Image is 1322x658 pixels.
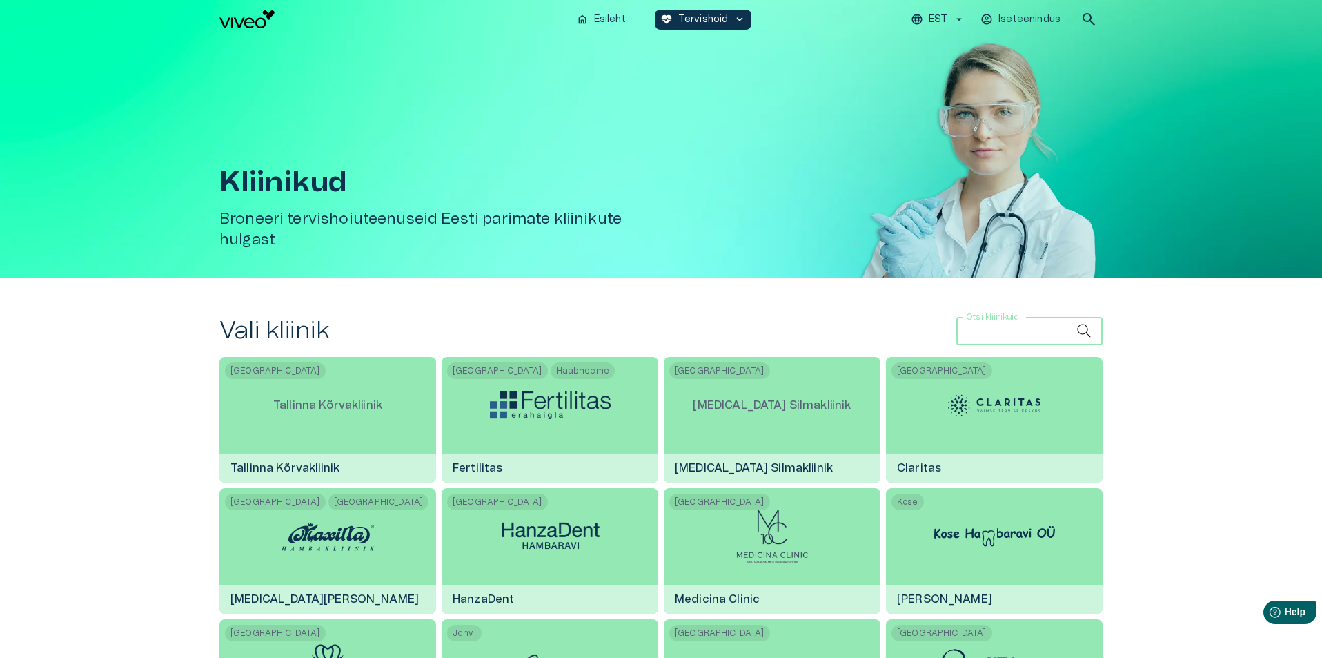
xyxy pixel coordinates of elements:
[1214,595,1322,634] iframe: Help widget launcher
[276,516,379,557] img: Maxilla Hambakliinik logo
[594,12,626,27] p: Esileht
[934,526,1055,547] img: Kose Hambaravi logo
[929,12,947,27] p: EST
[219,581,430,618] h6: [MEDICAL_DATA][PERSON_NAME]
[886,581,1003,618] h6: [PERSON_NAME]
[1081,11,1097,28] span: search
[219,316,329,346] h2: Vali kliinik
[886,449,952,487] h6: Claritas
[219,357,436,483] a: [GEOGRAPHIC_DATA]Tallinna KõrvakliinikTallinna Kõrvakliinik
[891,625,992,641] span: [GEOGRAPHIC_DATA]
[664,488,880,614] a: [GEOGRAPHIC_DATA]Medicina Clinic logoMedicina Clinic
[664,449,844,487] h6: [MEDICAL_DATA] Silmakliinik
[219,209,667,250] h5: Broneeri tervishoiuteenuseid Eesti parimate kliinikute hulgast
[447,625,482,641] span: Jõhvi
[447,494,548,510] span: [GEOGRAPHIC_DATA]
[891,494,924,510] span: Kose
[442,357,658,483] a: [GEOGRAPHIC_DATA]HaabneemeFertilitas logoFertilitas
[682,386,862,425] p: [MEDICAL_DATA] Silmakliinik
[891,362,992,379] span: [GEOGRAPHIC_DATA]
[978,10,1064,30] button: Iseteenindus
[490,391,611,419] img: Fertilitas logo
[660,13,673,26] span: ecg_heart
[655,10,752,30] button: ecg_heartTervishoidkeyboard_arrow_down
[736,509,809,564] img: Medicina Clinic logo
[966,311,1019,323] label: Otsi kliinikuid
[576,13,589,26] span: home
[442,581,525,618] h6: HanzaDent
[886,488,1103,614] a: KoseKose Hambaravi logo[PERSON_NAME]
[664,357,880,483] a: [GEOGRAPHIC_DATA][MEDICAL_DATA] Silmakliinik[MEDICAL_DATA] Silmakliinik
[943,385,1046,426] img: Claritas logo
[669,362,770,379] span: [GEOGRAPHIC_DATA]
[678,12,729,27] p: Tervishoid
[225,625,326,641] span: [GEOGRAPHIC_DATA]
[225,362,326,379] span: [GEOGRAPHIC_DATA]
[664,581,771,618] h6: Medicina Clinic
[225,494,326,510] span: [GEOGRAPHIC_DATA]
[328,494,429,510] span: [GEOGRAPHIC_DATA]
[827,39,1103,453] img: Woman with doctor's equipment
[442,488,658,614] a: [GEOGRAPHIC_DATA]HanzaDent logoHanzaDent
[219,166,667,198] h1: Kliinikud
[490,518,611,556] img: HanzaDent logo
[909,10,967,30] button: EST
[219,10,565,28] a: Navigate to homepage
[571,10,633,30] button: homeEsileht
[733,13,746,26] span: keyboard_arrow_down
[219,449,351,487] h6: Tallinna Kõrvakliinik
[998,12,1060,27] p: Iseteenindus
[219,488,436,614] a: [GEOGRAPHIC_DATA][GEOGRAPHIC_DATA]Maxilla Hambakliinik logo[MEDICAL_DATA][PERSON_NAME]
[886,357,1103,483] a: [GEOGRAPHIC_DATA]Claritas logoClaritas
[219,10,275,28] img: Viveo logo
[669,625,770,641] span: [GEOGRAPHIC_DATA]
[442,449,514,487] h6: Fertilitas
[447,362,548,379] span: [GEOGRAPHIC_DATA]
[551,362,615,379] span: Haabneeme
[669,494,770,510] span: [GEOGRAPHIC_DATA]
[262,386,393,425] p: Tallinna Kõrvakliinik
[1075,6,1103,33] button: open search modal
